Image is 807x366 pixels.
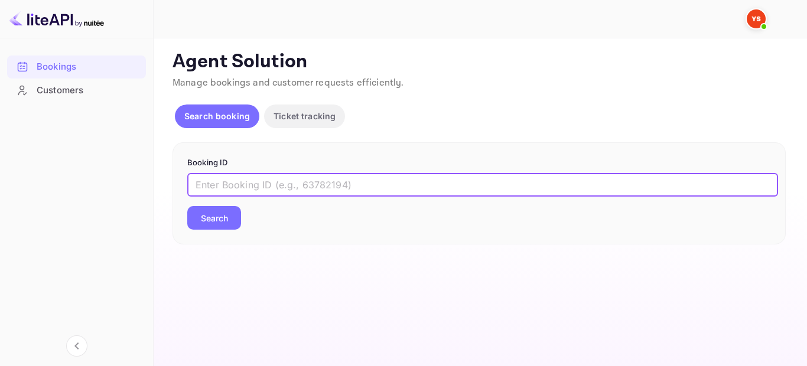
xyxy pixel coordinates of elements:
[66,335,87,357] button: Collapse navigation
[173,77,404,89] span: Manage bookings and customer requests efficiently.
[7,55,146,79] div: Bookings
[7,79,146,102] div: Customers
[173,50,786,74] p: Agent Solution
[747,9,766,28] img: Yandex Support
[37,84,140,97] div: Customers
[7,79,146,101] a: Customers
[7,55,146,77] a: Bookings
[184,110,250,122] p: Search booking
[9,9,104,28] img: LiteAPI logo
[37,60,140,74] div: Bookings
[187,173,778,197] input: Enter Booking ID (e.g., 63782194)
[187,157,771,169] p: Booking ID
[187,206,241,230] button: Search
[274,110,336,122] p: Ticket tracking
